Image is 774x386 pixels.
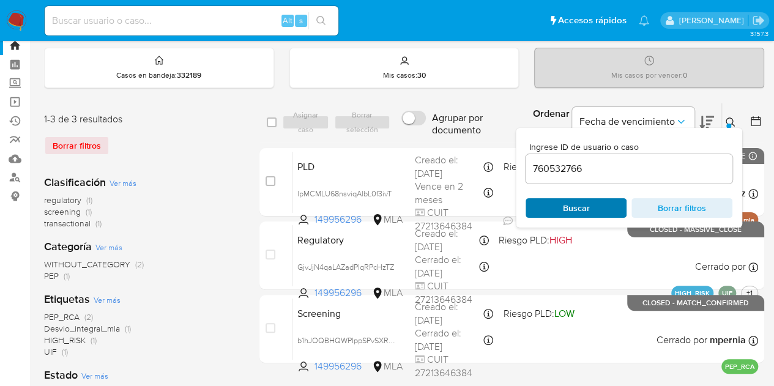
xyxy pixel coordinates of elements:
[558,14,627,27] span: Accesos rápidos
[283,15,292,26] span: Alt
[679,15,748,26] p: nicolas.fernandezallen@mercadolibre.com
[752,14,765,27] a: Salir
[308,12,333,29] button: search-icon
[299,15,303,26] span: s
[750,29,768,39] span: 3.157.3
[639,15,649,26] a: Notificaciones
[45,13,338,29] input: Buscar usuario o caso...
